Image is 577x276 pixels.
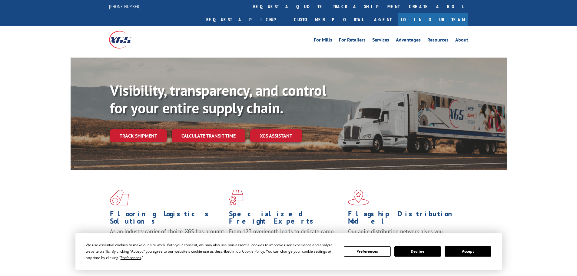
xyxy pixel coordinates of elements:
[250,129,302,142] a: XGS ASSISTANT
[289,13,368,26] a: Customer Portal
[339,38,366,44] a: For Retailers
[398,13,468,26] a: Join Our Team
[445,246,491,257] button: Accept
[348,190,369,205] img: xgs-icon-flagship-distribution-model-red
[110,129,167,142] a: Track shipment
[372,38,389,44] a: Services
[110,210,224,228] h1: Flooring Logistics Solutions
[394,246,441,257] button: Decline
[348,210,463,228] h1: Flagship Distribution Model
[110,228,224,249] span: As an industry carrier of choice, XGS has brought innovation and dedication to flooring logistics...
[229,190,243,205] img: xgs-icon-focused-on-flooring-red
[202,13,289,26] a: Request a pickup
[242,249,264,254] span: Cookie Policy
[86,242,337,261] div: We use essential cookies to make our site work. With your consent, we may also use non-essential ...
[314,38,332,44] a: For Mills
[229,210,343,228] h1: Specialized Freight Experts
[455,38,468,44] a: About
[427,38,449,44] a: Resources
[344,246,390,257] button: Preferences
[172,129,245,142] a: Calculate transit time
[368,13,398,26] a: Agent
[109,3,141,9] a: [PHONE_NUMBER]
[396,38,421,44] a: Advantages
[348,228,459,242] span: Our agile distribution network gives you nationwide inventory management on demand.
[121,255,141,260] span: Preferences
[229,228,343,255] p: From 123 overlength loads to delicate cargo, our experienced staff knows the best way to move you...
[110,81,326,117] b: Visibility, transparency, and control for your entire supply chain.
[110,190,129,205] img: xgs-icon-total-supply-chain-intelligence-red
[75,233,502,270] div: Cookie Consent Prompt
